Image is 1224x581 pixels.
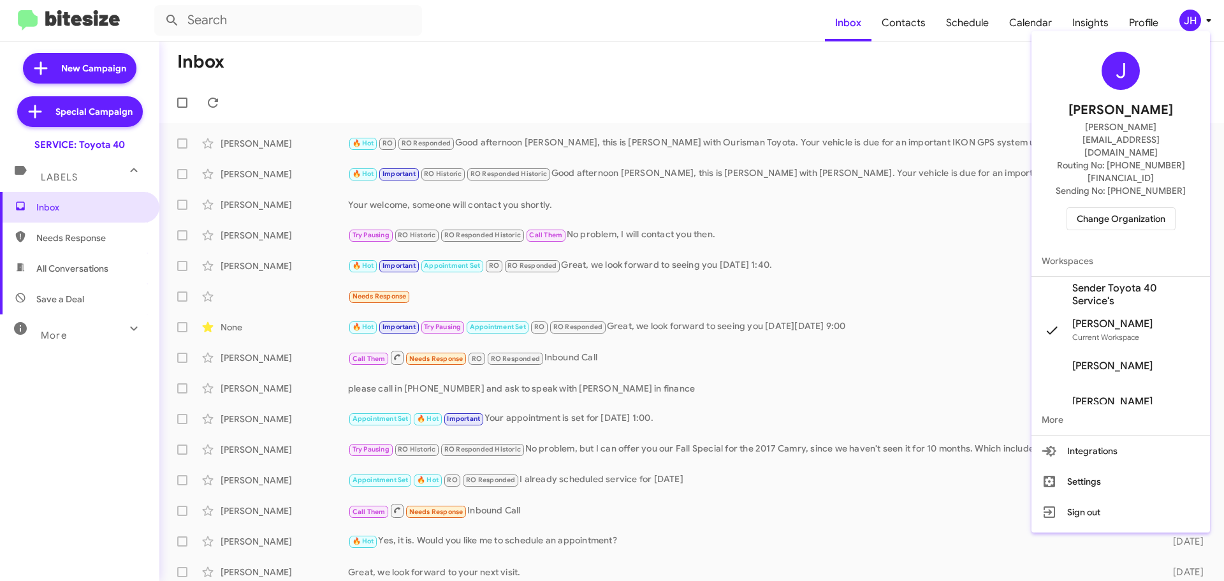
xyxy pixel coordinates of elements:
[1047,159,1195,184] span: Routing No: [PHONE_NUMBER][FINANCIAL_ID]
[1077,208,1165,230] span: Change Organization
[1056,184,1186,197] span: Sending No: [PHONE_NUMBER]
[1072,332,1139,342] span: Current Workspace
[1102,52,1140,90] div: J
[1068,100,1173,121] span: [PERSON_NAME]
[1067,207,1176,230] button: Change Organization
[1072,318,1153,330] span: [PERSON_NAME]
[1072,282,1200,307] span: Sender Toyota 40 Service's
[1072,395,1153,408] span: [PERSON_NAME]
[1031,466,1210,497] button: Settings
[1031,436,1210,466] button: Integrations
[1072,360,1153,372] span: [PERSON_NAME]
[1031,404,1210,435] span: More
[1031,497,1210,527] button: Sign out
[1047,121,1195,159] span: [PERSON_NAME][EMAIL_ADDRESS][DOMAIN_NAME]
[1031,246,1210,276] span: Workspaces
